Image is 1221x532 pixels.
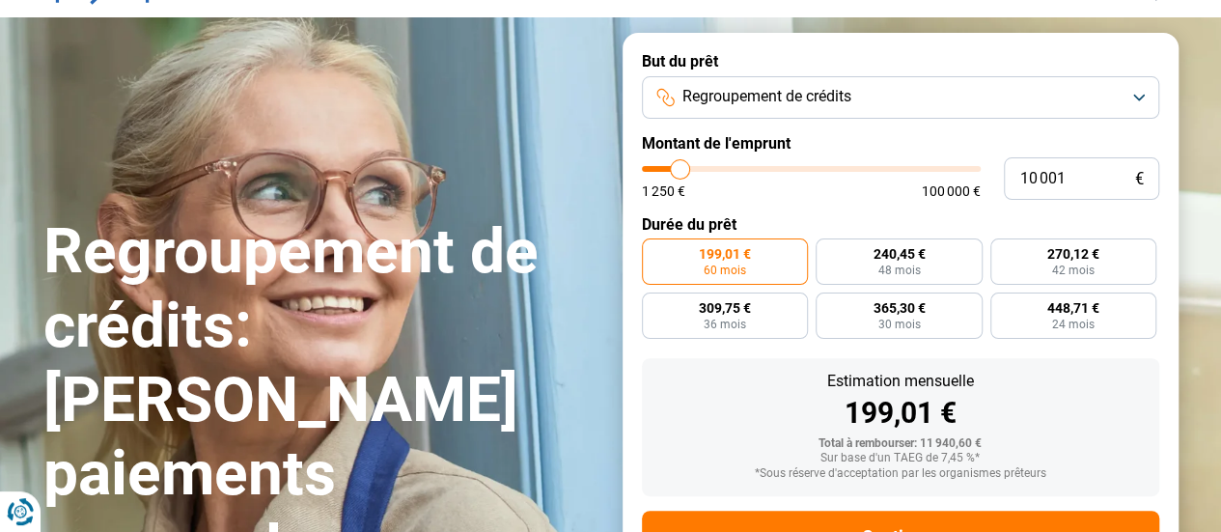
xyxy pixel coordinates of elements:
[873,301,925,315] span: 365,30 €
[1052,265,1095,276] span: 42 mois
[642,215,1159,234] label: Durée du prêt
[704,319,746,330] span: 36 mois
[699,301,751,315] span: 309,75 €
[1052,319,1095,330] span: 24 mois
[642,76,1159,119] button: Regroupement de crédits
[657,467,1144,481] div: *Sous réserve d'acceptation par les organismes prêteurs
[657,437,1144,451] div: Total à rembourser: 11 940,60 €
[642,52,1159,70] label: But du prêt
[642,134,1159,153] label: Montant de l'emprunt
[877,319,920,330] span: 30 mois
[877,265,920,276] span: 48 mois
[657,452,1144,465] div: Sur base d'un TAEG de 7,45 %*
[1047,301,1099,315] span: 448,71 €
[1135,171,1144,187] span: €
[642,184,685,198] span: 1 250 €
[699,247,751,261] span: 199,01 €
[1047,247,1099,261] span: 270,12 €
[922,184,981,198] span: 100 000 €
[873,247,925,261] span: 240,45 €
[682,86,851,107] span: Regroupement de crédits
[657,399,1144,428] div: 199,01 €
[657,374,1144,389] div: Estimation mensuelle
[704,265,746,276] span: 60 mois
